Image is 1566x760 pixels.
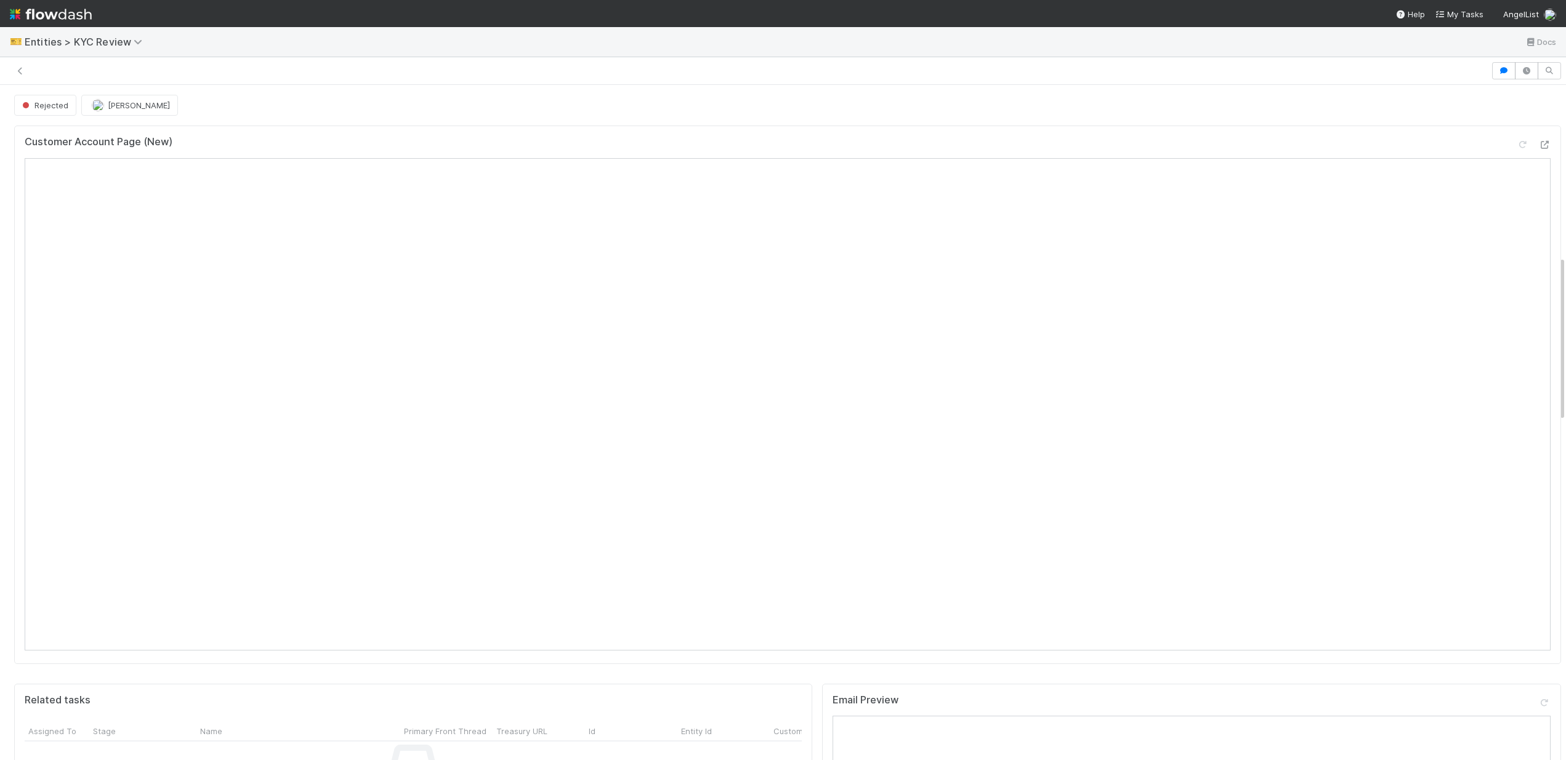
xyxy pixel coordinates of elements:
[589,725,595,737] span: Id
[1525,34,1556,49] a: Docs
[25,136,172,148] h5: Customer Account Page (New)
[14,95,76,116] button: Rejected
[833,694,898,706] h5: Email Preview
[1544,9,1556,21] img: avatar_ef15843f-6fde-4057-917e-3fb236f438ca.png
[1435,8,1483,20] a: My Tasks
[108,100,170,110] span: [PERSON_NAME]
[200,725,222,737] span: Name
[10,36,22,47] span: 🎫
[404,725,486,737] span: Primary Front Thread
[20,100,68,110] span: Rejected
[496,725,547,737] span: Treasury URL
[25,36,148,48] span: Entities > KYC Review
[1435,9,1483,19] span: My Tasks
[28,725,76,737] span: Assigned To
[25,694,91,706] h5: Related tasks
[1395,8,1425,20] div: Help
[773,725,859,737] span: Customer Account UUID
[81,95,178,116] button: [PERSON_NAME]
[92,99,104,111] img: avatar_73a733c5-ce41-4a22-8c93-0dca612da21e.png
[1503,9,1539,19] span: AngelList
[681,725,712,737] span: Entity Id
[10,4,92,25] img: logo-inverted-e16ddd16eac7371096b0.svg
[93,725,116,737] span: Stage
